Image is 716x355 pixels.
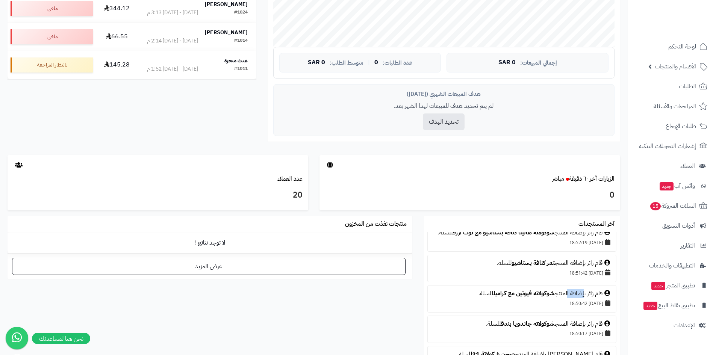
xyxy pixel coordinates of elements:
div: [DATE] 18:50:42 [431,298,612,308]
a: السلات المتروكة15 [633,197,711,215]
span: متوسط الطلب: [330,60,363,66]
div: هدف المبيعات الشهري ([DATE]) [279,90,609,98]
span: 15 [650,202,661,210]
h3: 20 [13,189,303,202]
a: شوكولاته فيوتين مع كراميل [493,289,555,298]
span: جديد [660,182,674,190]
span: الإعدادات [674,320,695,331]
span: تطبيق المتجر [651,280,695,291]
div: بانتظار المراجعة [11,57,93,73]
span: أدوات التسويق [662,221,695,231]
div: #1014 [234,37,248,45]
span: التقارير [681,240,695,251]
strong: [PERSON_NAME] [205,0,248,8]
span: لوحة التحكم [668,41,696,52]
span: تطبيق نقاط البيع [643,300,695,311]
div: #1024 [234,9,248,17]
small: مباشر [552,174,564,183]
span: المراجعات والأسئلة [654,101,696,112]
span: طلبات الإرجاع [666,121,696,131]
h3: منتجات نفذت من المخزون [345,221,407,228]
span: وآتس آب [659,181,695,191]
span: عدد الطلبات: [383,60,412,66]
a: العملاء [633,157,711,175]
a: التطبيقات والخدمات [633,257,711,275]
div: ملغي [11,29,93,44]
div: [DATE] - [DATE] 1:52 م [147,65,198,73]
strong: غيث متجرة [224,57,248,65]
p: لم يتم تحديد هدف للمبيعات لهذا الشهر بعد. [279,102,609,110]
div: [DATE] - [DATE] 2:14 م [147,37,198,45]
a: شوكولاته جاندويا بندق [501,319,555,328]
span: 0 SAR [498,59,516,66]
a: الزيارات آخر ٦٠ دقيقةمباشر [552,174,615,183]
div: [DATE] - [DATE] 3:13 م [147,9,198,17]
span: الأقسام والمنتجات [655,61,696,72]
span: إجمالي المبيعات: [520,60,557,66]
div: قام زائر بإضافة المنتج للسلة. [431,259,612,267]
a: التقارير [633,237,711,255]
a: عرض المزيد [12,258,406,275]
span: 0 SAR [308,59,325,66]
div: [DATE] 18:51:42 [431,267,612,278]
a: شوكولاته هالينا كنافه بستاشيو مع توت ازرق [453,228,555,237]
td: 145.28 [96,51,138,79]
span: جديد [651,282,665,290]
div: قام زائر بإضافة المنتج للسلة. [431,289,612,298]
a: تطبيق المتجرجديد [633,276,711,295]
div: قام زائر بإضافة المنتج للسلة. [431,320,612,328]
a: تمر كنافة بستاشيو [512,258,555,267]
button: تحديد الهدف [423,113,465,130]
div: #1011 [234,65,248,73]
span: التطبيقات والخدمات [649,260,695,271]
a: وآتس آبجديد [633,177,711,195]
a: عدد العملاء [277,174,303,183]
span: السلات المتروكة [649,201,696,211]
span: | [368,60,370,65]
span: جديد [643,302,657,310]
strong: [PERSON_NAME] [205,29,248,36]
div: [DATE] 18:50:17 [431,328,612,338]
a: إشعارات التحويلات البنكية [633,137,711,155]
div: ملغي [11,1,93,16]
a: المراجعات والأسئلة [633,97,711,115]
h3: 0 [325,189,615,202]
a: تطبيق نقاط البيعجديد [633,296,711,314]
h3: آخر المستجدات [578,221,615,228]
a: الطلبات [633,77,711,95]
span: 0 [374,59,378,66]
div: قام زائر بإضافة المنتج للسلة. [431,228,612,237]
a: لوحة التحكم [633,38,711,56]
a: أدوات التسويق [633,217,711,235]
div: [DATE] 18:52:19 [431,237,612,248]
a: الإعدادات [633,316,711,334]
a: طلبات الإرجاع [633,117,711,135]
span: الطلبات [679,81,696,92]
td: لا توجد نتائج ! [8,233,412,253]
td: 66.55 [96,23,138,51]
span: إشعارات التحويلات البنكية [639,141,696,151]
span: العملاء [680,161,695,171]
